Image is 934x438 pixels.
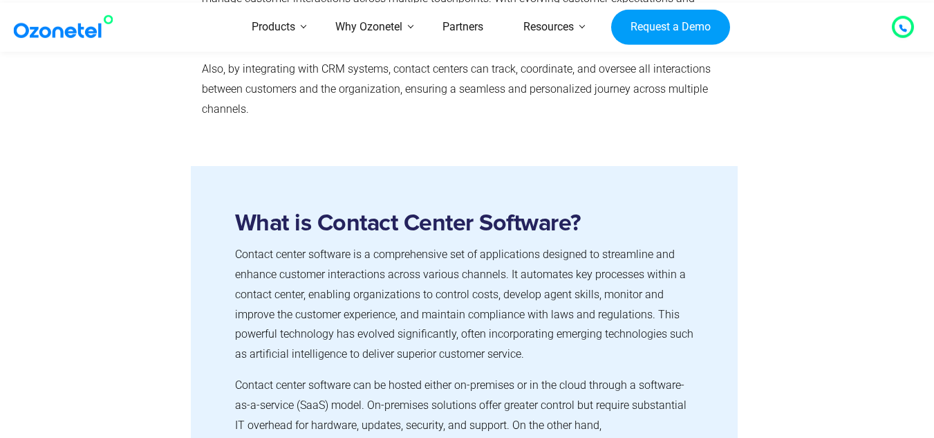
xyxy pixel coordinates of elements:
[235,248,693,361] span: Contact center software is a comprehensive set of applications designed to streamline and enhance...
[422,3,503,52] a: Partners
[315,3,422,52] a: Why Ozonetel
[611,9,729,45] a: Request a Demo
[202,62,711,116] span: Also, by integrating with CRM systems, contact centers can track, coordinate, and oversee all int...
[235,212,581,235] strong: What is Contact Center Software?
[235,378,687,432] span: Contact center software can be hosted either on-premises or in the cloud through a software-as-a-...
[232,3,315,52] a: Products
[503,3,594,52] a: Resources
